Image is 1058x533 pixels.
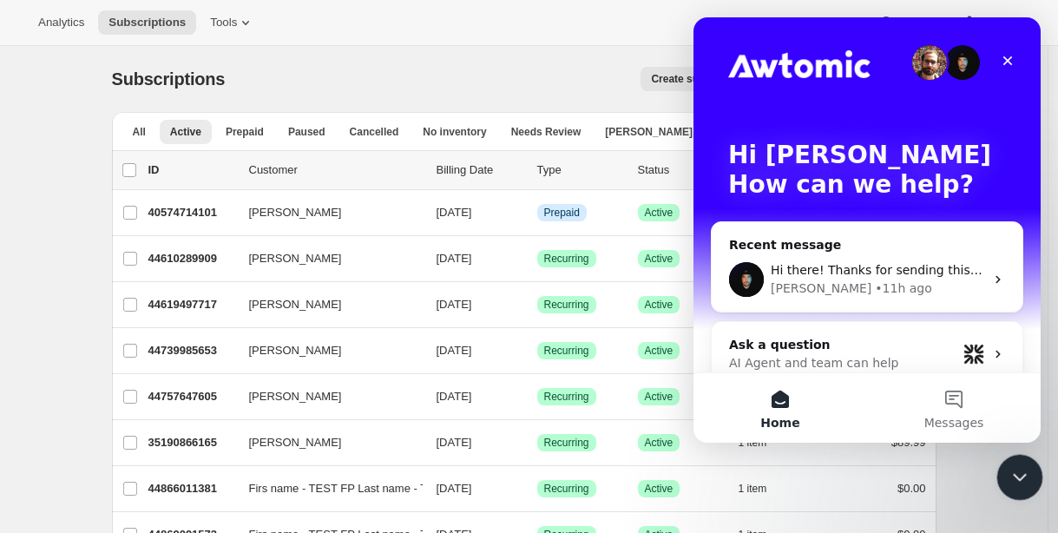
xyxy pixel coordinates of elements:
button: [PERSON_NAME] [239,429,412,457]
span: All [133,125,146,139]
div: 44739985653[PERSON_NAME][DATE]SuccessRecurringSuccessActive1 item$99.00 [148,339,926,363]
p: Billing Date [437,161,523,179]
span: [DATE] [437,436,472,449]
span: [PERSON_NAME] [249,296,342,313]
p: 44739985653 [148,342,235,359]
iframe: Intercom live chat [693,17,1041,443]
div: 44619497717[PERSON_NAME][DATE]SuccessRecurringSuccessActive1 item$99.00 [148,293,926,317]
span: [DATE] [437,390,472,403]
span: Hi there! Thanks for sending this over. I'll get it over to the team. [77,246,474,260]
span: Home [67,399,106,411]
span: Messages [231,399,291,411]
div: 44610289909[PERSON_NAME][DATE]SuccessRecurringSuccessActive1 item$99.00 [148,247,926,271]
span: Recurring [544,436,589,450]
span: [PERSON_NAME] [249,388,342,405]
div: 40574714101[PERSON_NAME][DATE]InfoPrepaidSuccessActive1 item$0.00 [148,201,926,225]
iframe: Intercom live chat [997,455,1043,501]
span: Active [645,298,674,312]
span: [DATE] [437,482,472,495]
span: Active [645,206,674,220]
span: Help [895,16,918,30]
span: Active [645,482,674,496]
p: 44610289909 [148,250,235,267]
div: • 11h ago [181,262,238,280]
span: [PERSON_NAME] [249,250,342,267]
span: Settings [978,16,1020,30]
span: Tools [210,16,237,30]
span: Paused [288,125,325,139]
span: [PERSON_NAME] [249,434,342,451]
span: [DATE] [437,298,472,311]
button: Create subscription [641,67,759,91]
button: [PERSON_NAME] [239,337,412,365]
span: [DATE] [437,252,472,265]
span: $0.00 [897,482,926,495]
button: Analytics [28,10,95,35]
span: Needs Review [511,125,582,139]
button: [PERSON_NAME] [239,383,412,411]
span: Recurring [544,344,589,358]
button: [PERSON_NAME] [239,199,412,227]
span: [PERSON_NAME] [249,342,342,359]
span: 1 item [739,436,767,450]
span: Subscriptions [108,16,186,30]
p: 44619497717 [148,296,235,313]
span: [PERSON_NAME] [605,125,693,139]
button: Help [867,10,946,35]
p: ID [148,161,235,179]
span: [DATE] [437,344,472,357]
div: 35190866165[PERSON_NAME][DATE]SuccessRecurringSuccessActive1 item$89.99 [148,431,926,455]
span: [PERSON_NAME] [249,204,342,221]
div: 44866011381Firs name - TEST FP Last name - TEST FP[DATE]SuccessRecurringSuccessActive1 item$0.00 [148,477,926,501]
span: No inventory [423,125,486,139]
span: Subscriptions [112,69,226,89]
div: Close [299,28,330,59]
div: Type [537,161,624,179]
p: 35190866165 [148,434,235,451]
span: Analytics [38,16,84,30]
div: 44757647605[PERSON_NAME][DATE]SuccessRecurringSuccessActive1 item$99.00 [148,385,926,409]
span: Active [645,436,674,450]
button: Settings [950,10,1030,35]
p: 44866011381 [148,480,235,497]
span: Recurring [544,390,589,404]
img: Profile image for Fin [270,326,291,347]
span: 1 item [739,482,767,496]
span: Active [170,125,201,139]
span: Cancelled [350,125,399,139]
button: Messages [174,356,347,425]
p: Status [638,161,725,179]
button: Tools [200,10,265,35]
span: Recurring [544,252,589,266]
p: 44757647605 [148,388,235,405]
button: Subscriptions [98,10,196,35]
div: IDCustomerBilling DateTypeStatusItemsTotal [148,161,926,179]
p: Customer [249,161,423,179]
span: Active [645,344,674,358]
span: Prepaid [544,206,580,220]
button: Firs name - TEST FP Last name - TEST FP [239,475,412,503]
span: Recurring [544,298,589,312]
p: 40574714101 [148,204,235,221]
span: Create subscription [651,72,749,86]
button: 1 item [739,431,786,455]
span: Active [645,390,674,404]
span: Firs name - TEST FP Last name - TEST FP [249,480,467,497]
span: [DATE] [437,206,472,219]
span: Recurring [544,482,589,496]
button: 1 item [739,477,786,501]
div: [PERSON_NAME] [77,262,178,280]
div: AI Agent and team can help [36,337,263,355]
div: Ask a question [36,319,263,337]
button: [PERSON_NAME] [239,245,412,273]
span: Prepaid [226,125,264,139]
